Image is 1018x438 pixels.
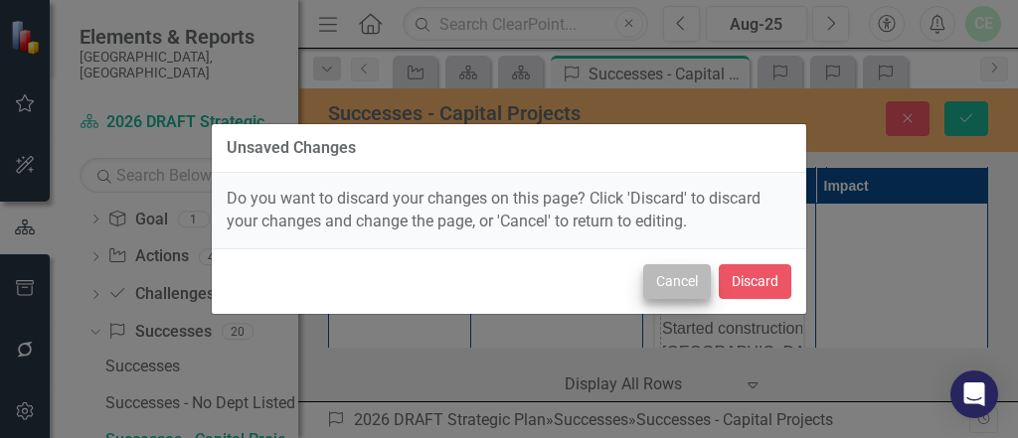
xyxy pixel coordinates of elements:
div: Unsaved Changes [227,139,356,157]
button: Cancel [643,264,711,299]
button: Discard [719,264,791,299]
div: Open Intercom Messenger [950,370,998,418]
div: Do you want to discard your changes on this page? Click 'Discard' to discard your changes and cha... [212,173,806,248]
td: Started construction of Apex Rd and [PERSON_NAME][GEOGRAPHIC_DATA] [6,6,407,200]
